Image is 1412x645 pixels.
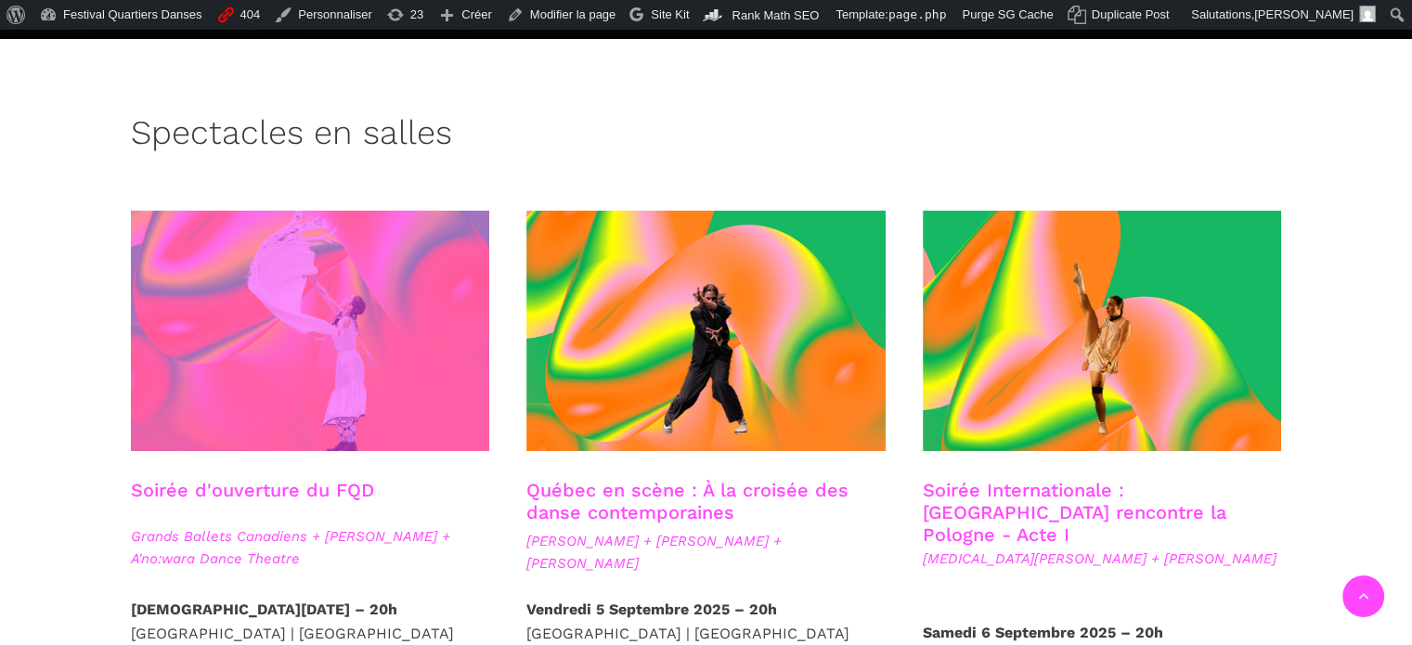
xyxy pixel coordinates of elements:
[732,8,819,22] span: Rank Math SEO
[131,525,490,570] span: Grands Ballets Canadiens + [PERSON_NAME] + A'no:wara Dance Theatre
[131,479,374,501] a: Soirée d'ouverture du FQD
[1254,7,1354,21] span: [PERSON_NAME]
[526,598,886,645] p: [GEOGRAPHIC_DATA] | [GEOGRAPHIC_DATA]
[888,7,947,21] span: page.php
[131,598,490,645] p: [GEOGRAPHIC_DATA] | [GEOGRAPHIC_DATA]
[526,600,777,618] strong: Vendredi 5 Septembre 2025 – 20h
[923,479,1226,546] a: Soirée Internationale : [GEOGRAPHIC_DATA] rencontre la Pologne - Acte I
[526,479,848,523] a: Québec en scène : À la croisée des danse contemporaines
[651,7,689,21] span: Site Kit
[923,548,1282,570] span: [MEDICAL_DATA][PERSON_NAME] + [PERSON_NAME]
[131,600,397,618] strong: [DEMOGRAPHIC_DATA][DATE] – 20h
[923,624,1163,641] strong: Samedi 6 Septembre 2025 – 20h
[131,113,452,160] h3: Spectacles en salles
[526,530,886,574] span: [PERSON_NAME] + [PERSON_NAME] + [PERSON_NAME]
